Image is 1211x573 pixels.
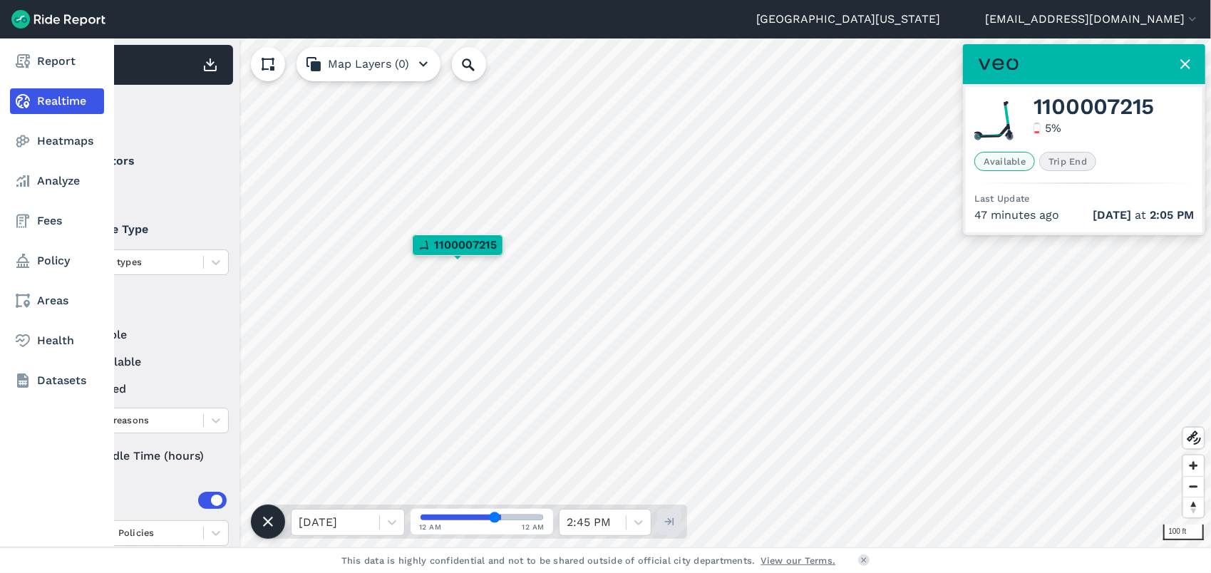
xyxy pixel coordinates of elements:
[522,522,545,532] span: 12 AM
[419,522,442,532] span: 12 AM
[974,193,1030,204] span: Last Update
[1183,476,1204,497] button: Zoom out
[297,47,440,81] button: Map Layers (0)
[756,11,940,28] a: [GEOGRAPHIC_DATA][US_STATE]
[10,88,104,114] a: Realtime
[10,48,104,74] a: Report
[985,11,1200,28] button: [EMAIL_ADDRESS][DOMAIN_NAME]
[58,443,229,469] div: Idle Time (hours)
[1150,208,1194,222] span: 2:05 PM
[1045,120,1061,137] div: 5 %
[1163,525,1204,540] div: 100 ft
[979,54,1019,74] img: Veo
[58,353,229,371] label: unavailable
[52,91,233,135] div: Filter
[1183,497,1204,517] button: Reset bearing to north
[1093,207,1194,224] span: at
[11,10,105,29] img: Ride Report
[10,248,104,274] a: Policy
[1039,152,1096,171] span: Trip End
[58,480,227,520] summary: Areas
[1034,98,1155,115] span: 1100007215
[58,381,229,398] label: reserved
[761,554,836,567] a: View our Terms.
[1093,208,1131,222] span: [DATE]
[77,492,227,509] div: Areas
[10,288,104,314] a: Areas
[452,47,509,81] input: Search Location or Vehicles
[974,101,1014,140] img: Veo scooter
[10,368,104,393] a: Datasets
[10,128,104,154] a: Heatmaps
[58,181,229,198] label: Veo
[58,141,227,181] summary: Operators
[974,152,1035,171] span: Available
[58,326,229,344] label: available
[58,286,227,326] summary: Status
[46,38,1211,547] canvas: Map
[10,168,104,194] a: Analyze
[58,210,227,249] summary: Vehicle Type
[1183,455,1204,476] button: Zoom in
[10,328,104,353] a: Health
[10,208,104,234] a: Fees
[974,207,1194,224] div: 47 minutes ago
[434,237,497,254] span: 1100007215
